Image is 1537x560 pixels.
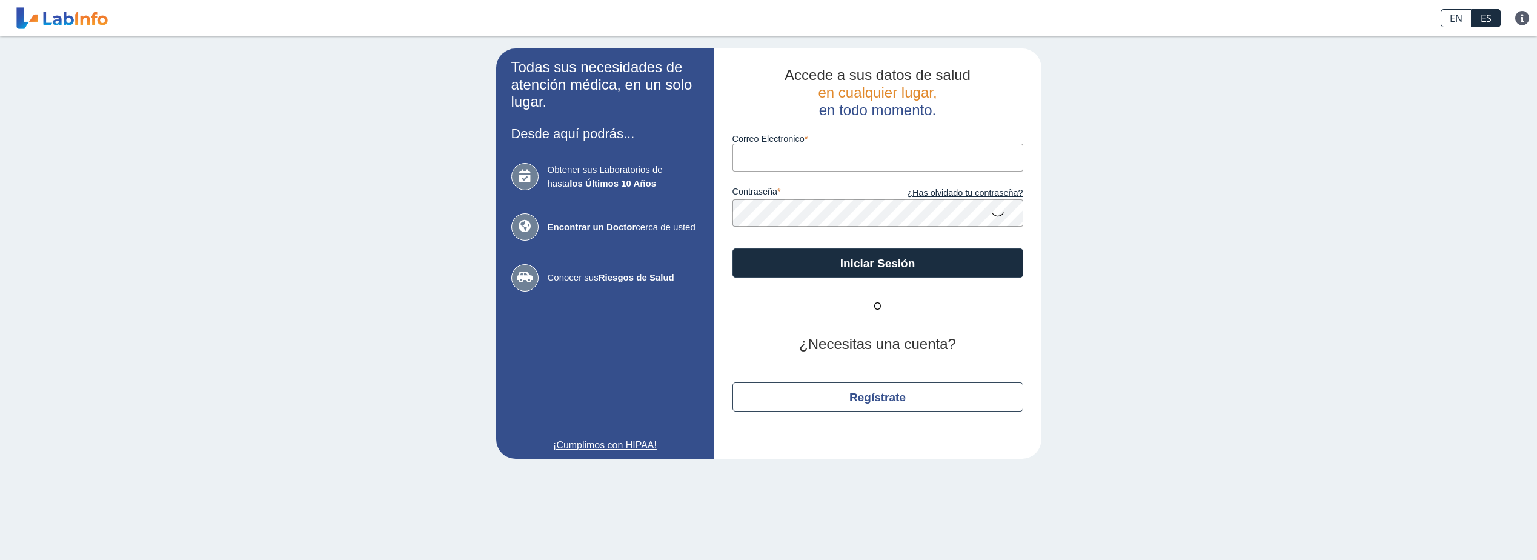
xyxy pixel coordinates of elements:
[569,178,656,188] b: los Últimos 10 Años
[842,299,914,314] span: O
[1441,9,1472,27] a: EN
[548,163,699,190] span: Obtener sus Laboratorios de hasta
[785,67,971,83] span: Accede a sus datos de salud
[732,382,1023,412] button: Regístrate
[818,84,937,101] span: en cualquier lugar,
[732,134,1023,144] label: Correo Electronico
[732,248,1023,278] button: Iniciar Sesión
[511,438,699,453] a: ¡Cumplimos con HIPAA!
[548,222,636,232] b: Encontrar un Doctor
[878,187,1023,200] a: ¿Has olvidado tu contraseña?
[732,187,878,200] label: contraseña
[1472,9,1501,27] a: ES
[511,59,699,111] h2: Todas sus necesidades de atención médica, en un solo lugar.
[819,102,936,118] span: en todo momento.
[548,271,699,285] span: Conocer sus
[732,336,1023,353] h2: ¿Necesitas una cuenta?
[599,272,674,282] b: Riesgos de Salud
[548,221,699,235] span: cerca de usted
[511,126,699,141] h3: Desde aquí podrás...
